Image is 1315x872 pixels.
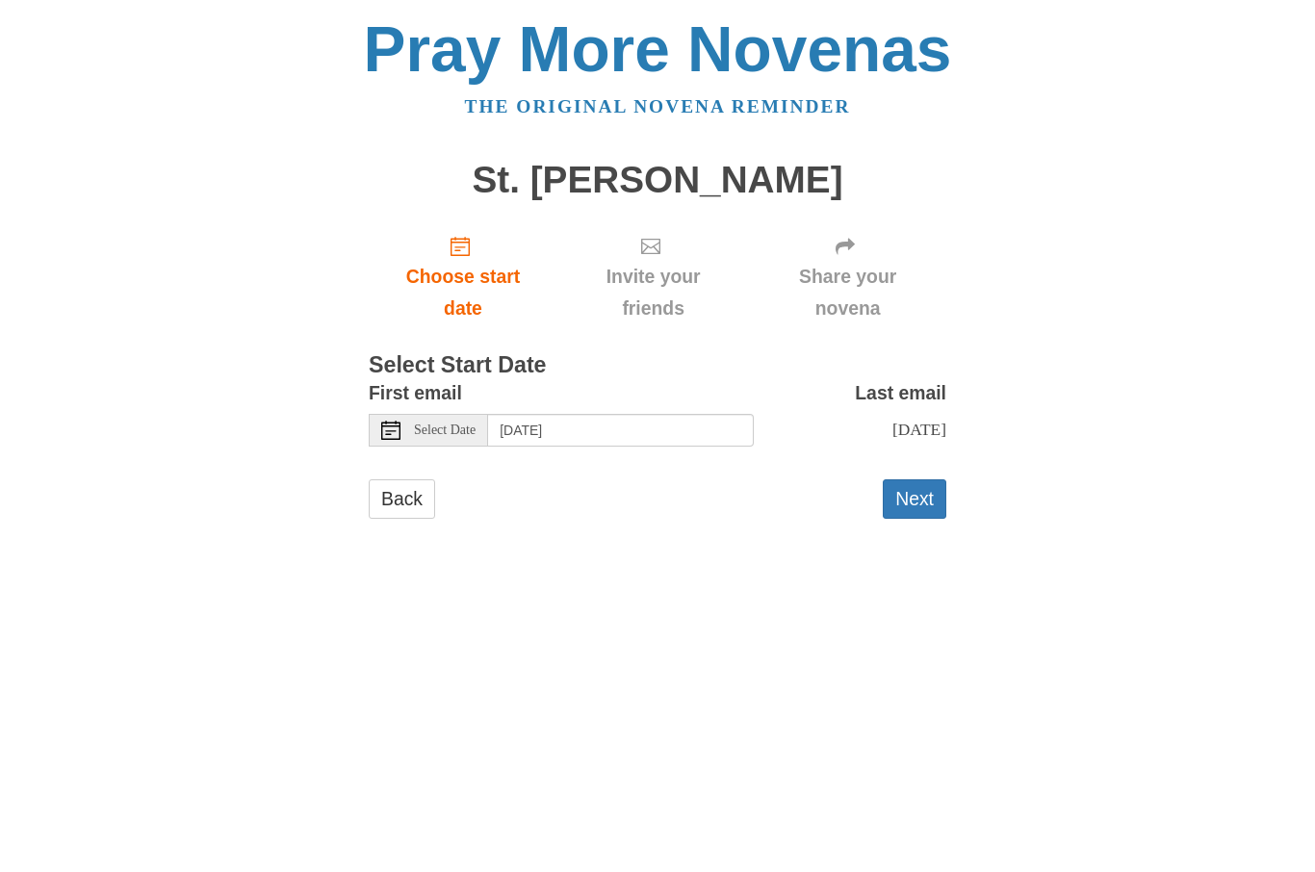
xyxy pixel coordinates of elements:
[557,219,749,334] div: Click "Next" to confirm your start date first.
[369,377,462,409] label: First email
[465,96,851,116] a: The original novena reminder
[414,423,476,437] span: Select Date
[369,219,557,334] a: Choose start date
[364,13,952,85] a: Pray More Novenas
[768,261,927,324] span: Share your novena
[577,261,730,324] span: Invite your friends
[855,377,946,409] label: Last email
[369,479,435,519] a: Back
[883,479,946,519] button: Next
[369,353,946,378] h3: Select Start Date
[749,219,946,334] div: Click "Next" to confirm your start date first.
[388,261,538,324] span: Choose start date
[369,160,946,201] h1: St. [PERSON_NAME]
[892,420,946,439] span: [DATE]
